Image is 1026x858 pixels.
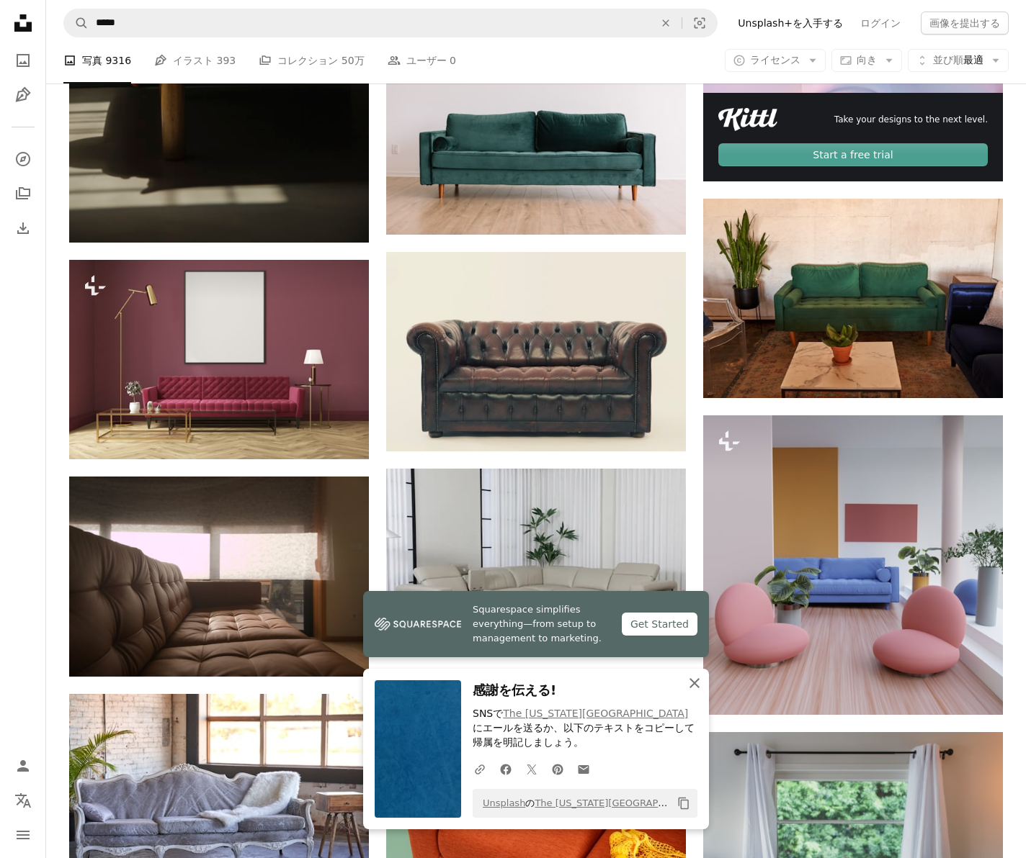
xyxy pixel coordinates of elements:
a: Unsplash [483,798,525,808]
a: グリーンファブリックソファ [386,128,686,141]
a: コレクション [9,179,37,208]
button: 画像を提出する [921,12,1009,35]
img: 窓の前に座っている茶色の革張りのソファ [69,477,369,677]
a: Twitterでシェアする [519,754,545,783]
button: クリップボードにコピーする [672,791,696,816]
a: 探す [9,145,37,173]
span: 393 [217,53,236,68]
a: 赤い布製ソファ [386,816,686,829]
span: 並び順 [933,54,963,66]
a: ソファ2台とコーヒーテーブルを配したリビングルーム [703,292,1003,304]
a: コレクション 50万 [259,37,364,83]
span: 向き [857,54,877,66]
a: 木の床、ロフト窓、赤いソファ、コーヒーテーブル、紫色の壁に額入りの縦型ポスターを持つ白いリビングルームの内部。3Dレンダリングモックアップ [69,353,369,366]
a: 部屋で毛布を敷いたソファ [69,787,369,800]
img: file-1711049718225-ad48364186d3image [718,108,777,131]
a: Unsplash+を入手する [729,12,852,35]
a: イラスト 393 [154,37,236,83]
img: 木の床、ロフト窓、赤いソファ、コーヒーテーブル、紫色の壁に額入りの縦型ポスターを持つ白いリビングルームの内部。3Dレンダリングモックアップ [69,260,369,459]
img: ブラウンレザーチェスターフィールドソファ [386,252,686,451]
img: ベージュのセクショナルソファはモダンなリビングルームにあります。 [386,469,686,656]
span: の が撮影した写真 [476,792,672,815]
span: 0 [450,53,456,68]
button: Unsplashで検索する [64,9,89,37]
span: Take your designs to the next level. [834,114,988,126]
button: 向き [831,49,902,72]
button: メニュー [9,821,37,849]
a: 窓の前に座っている茶色の革張りのソファ [69,570,369,583]
img: file-1747939142011-51e5cc87e3c9 [375,613,461,635]
a: Eメールでシェアする [571,754,597,783]
form: サイト内でビジュアルを探す [63,9,718,37]
span: ライセンス [750,54,800,66]
p: SNSで にエールを送るか、以下のテキストをコピーして帰属を明記しましょう。 [473,707,697,750]
a: The [US_STATE][GEOGRAPHIC_DATA] [503,708,688,719]
span: Squarespace simplifies everything—from setup to management to marketing. [473,602,610,646]
button: 全てクリア [650,9,682,37]
a: Facebookでシェアする [493,754,519,783]
a: ログイン [852,12,909,35]
img: グリーンファブリックソファ [386,35,686,235]
button: ライセンス [725,49,826,72]
a: ユーザー 0 [388,37,456,83]
a: The [US_STATE][GEOGRAPHIC_DATA] [535,798,707,808]
button: ビジュアル検索 [682,9,717,37]
a: Pinterestでシェアする [545,754,571,783]
div: Get Started [622,613,697,636]
a: 家具と鉢植えでいっぱいのリビングルーム [703,558,1003,571]
div: Start a free trial [718,143,988,166]
button: 言語 [9,786,37,815]
a: ホーム — Unsplash [9,9,37,40]
a: 写真 [9,46,37,75]
a: ベージュのセクショナルソファはモダンなリビングルームにあります。 [386,556,686,569]
span: 最適 [933,53,983,68]
a: ダウンロード履歴 [9,214,37,243]
img: ソファ2台とコーヒーテーブルを配したリビングルーム [703,199,1003,398]
a: Squarespace simplifies everything—from setup to management to marketing.Get Started [363,591,709,657]
span: 50万 [342,53,365,68]
a: ブラウンレザーチェスターフィールドソファ [386,345,686,358]
button: 並び順最適 [908,49,1009,72]
img: 家具と鉢植えでいっぱいのリビングルーム [703,415,1003,715]
a: イラスト [9,81,37,109]
a: ログイン / 登録する [9,751,37,780]
h3: 感謝を伝える! [473,680,697,701]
